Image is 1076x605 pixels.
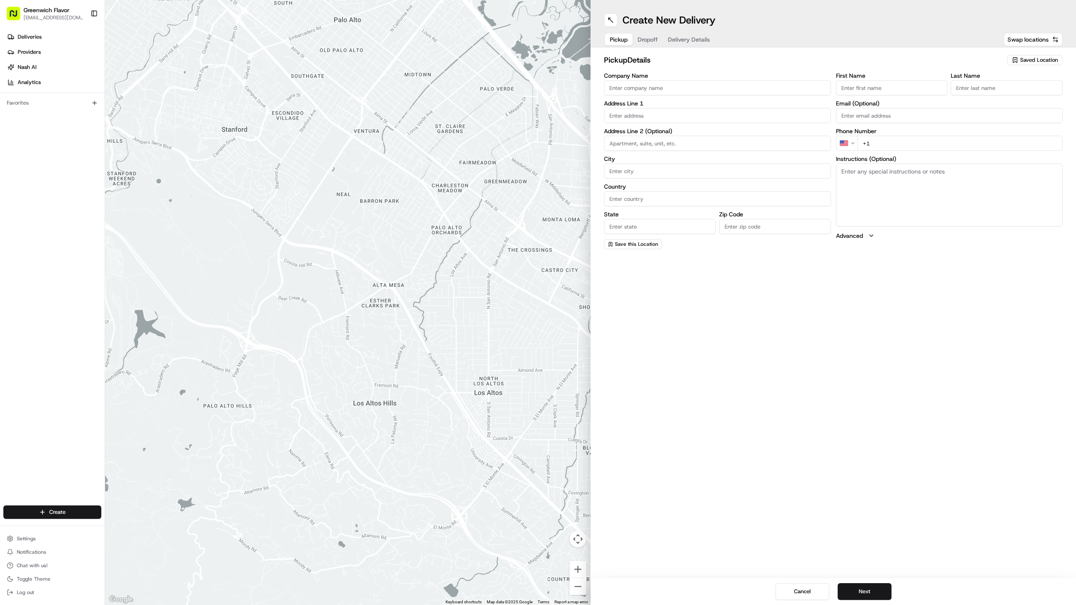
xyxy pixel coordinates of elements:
[615,241,658,247] span: Save this Location
[18,48,41,56] span: Providers
[107,594,135,605] img: Google
[857,136,1063,151] input: Enter phone number
[17,589,34,596] span: Log out
[446,599,482,605] button: Keyboard shortcuts
[3,30,105,44] a: Deliveries
[3,587,101,598] button: Log out
[29,88,106,95] div: We're available if you need us!
[8,80,24,95] img: 1736555255976-a54dd68f-1ca7-489b-9aae-adbdc363a1c4
[604,219,716,234] input: Enter state
[604,128,831,134] label: Address Line 2 (Optional)
[638,35,658,44] span: Dropoff
[1020,56,1058,64] span: Saved Location
[8,122,15,129] div: 📗
[3,60,105,74] a: Nash AI
[570,531,586,547] button: Map camera controls
[604,163,831,179] input: Enter city
[836,80,948,95] input: Enter first name
[838,583,891,600] button: Next
[59,142,102,148] a: Powered byPylon
[18,33,42,41] span: Deliveries
[3,533,101,544] button: Settings
[604,184,831,189] label: Country
[79,121,135,130] span: API Documentation
[487,600,533,604] span: Map data ©2025 Google
[604,73,831,79] label: Company Name
[3,3,87,24] button: Greenwich Flavor[EMAIL_ADDRESS][DOMAIN_NAME]
[71,122,78,129] div: 💻
[610,35,628,44] span: Pickup
[8,8,25,25] img: Nash
[3,573,101,585] button: Toggle Theme
[570,578,586,595] button: Zoom out
[1007,54,1063,66] button: Saved Location
[836,156,1063,162] label: Instructions (Optional)
[1004,33,1063,46] button: Swap locations
[604,54,1002,66] h2: pickup Details
[951,73,1063,79] label: Last Name
[538,600,549,604] a: Terms (opens in new tab)
[18,79,41,86] span: Analytics
[622,13,715,27] h1: Create New Delivery
[570,561,586,578] button: Zoom in
[604,100,831,106] label: Address Line 1
[604,136,831,151] input: Apartment, suite, unit, etc.
[3,505,101,519] button: Create
[604,108,831,123] input: Enter address
[836,231,1063,240] button: Advanced
[775,583,829,600] button: Cancel
[3,546,101,558] button: Notifications
[604,191,831,206] input: Enter country
[8,33,153,47] p: Welcome 👋
[3,560,101,571] button: Chat with us!
[143,82,153,92] button: Start new chat
[719,219,831,234] input: Enter zip code
[17,562,47,569] span: Chat with us!
[18,63,37,71] span: Nash AI
[107,594,135,605] a: Open this area in Google Maps (opens a new window)
[3,96,101,110] div: Favorites
[3,76,105,89] a: Analytics
[951,80,1063,95] input: Enter last name
[604,80,831,95] input: Enter company name
[24,6,69,14] button: Greenwich Flavor
[24,14,84,21] button: [EMAIL_ADDRESS][DOMAIN_NAME]
[554,600,588,604] a: Report a map error
[1007,35,1049,44] span: Swap locations
[3,45,105,59] a: Providers
[49,508,66,516] span: Create
[84,142,102,148] span: Pylon
[836,231,863,240] label: Advanced
[17,535,36,542] span: Settings
[604,239,662,249] button: Save this Location
[17,121,64,130] span: Knowledge Base
[836,100,1063,106] label: Email (Optional)
[22,54,139,63] input: Clear
[836,108,1063,123] input: Enter email address
[5,118,68,133] a: 📗Knowledge Base
[836,73,948,79] label: First Name
[604,156,831,162] label: City
[719,211,831,217] label: Zip Code
[836,128,1063,134] label: Phone Number
[604,211,716,217] label: State
[17,576,50,582] span: Toggle Theme
[29,80,138,88] div: Start new chat
[17,549,46,555] span: Notifications
[68,118,138,133] a: 💻API Documentation
[668,35,710,44] span: Delivery Details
